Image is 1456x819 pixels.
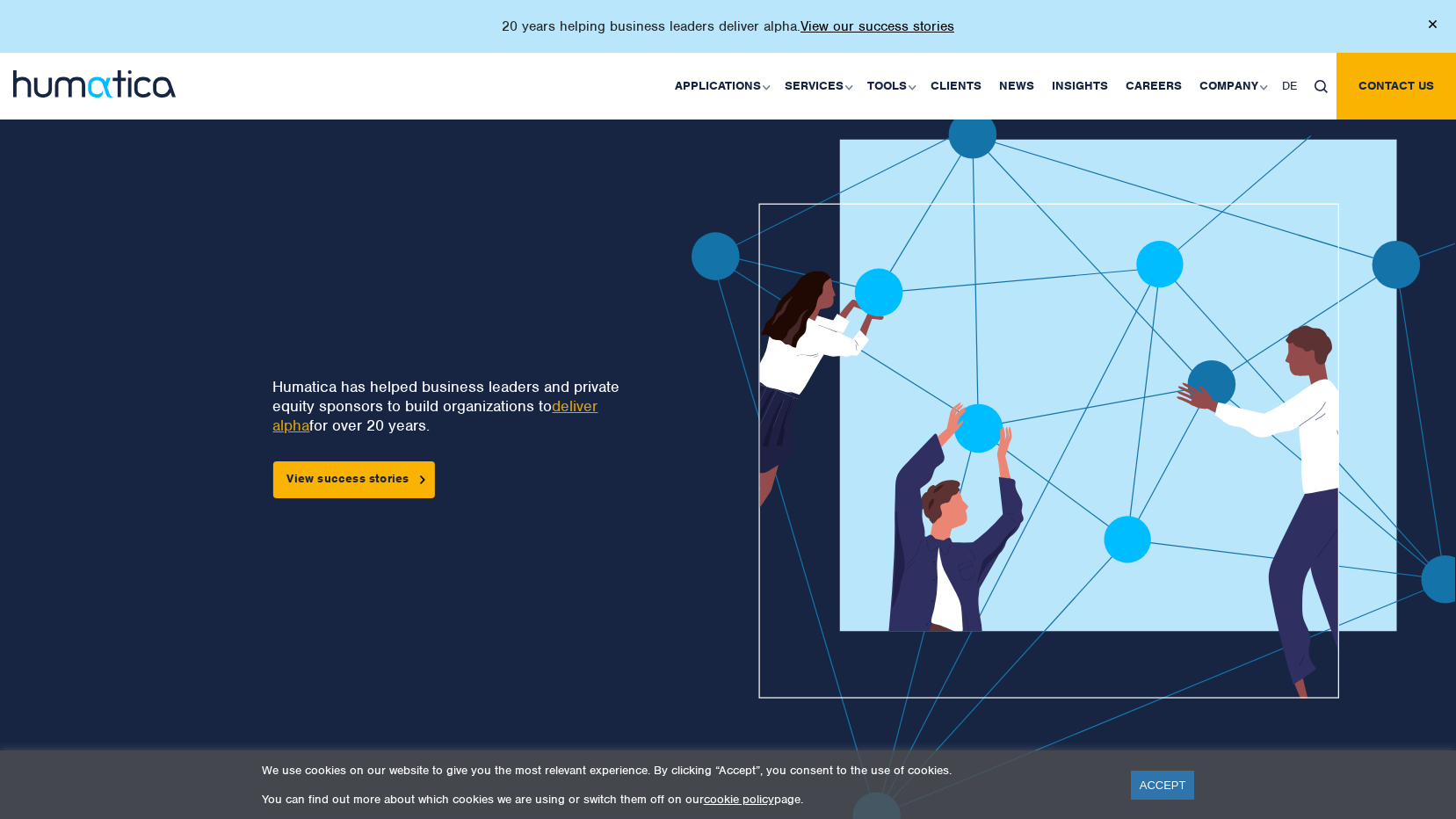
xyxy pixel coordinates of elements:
[262,792,1109,807] p: You can find out more about which cookies we are using or switch them off on our page.
[272,377,625,435] p: Humatica has helped business leaders and private equity sponsors to build organizations to for ov...
[502,18,954,35] p: 20 years helping business leaders deliver alpha.
[704,792,774,807] a: cookie policy
[420,475,425,483] img: arrowicon
[1131,771,1195,800] a: ACCEPT
[13,70,176,98] img: logo
[1336,53,1456,120] a: Contact us
[1282,78,1297,93] span: DE
[990,53,1043,120] a: News
[272,461,434,498] a: View success stories
[776,53,858,120] a: Services
[272,396,598,435] a: deliver alpha
[666,53,776,120] a: Applications
[262,763,1109,778] p: We use cookies on our website to give you the most relevant experience. By clicking “Accept”, you...
[800,18,954,35] a: View our success stories
[922,53,990,120] a: Clients
[1273,53,1306,120] a: DE
[1117,53,1191,120] a: Careers
[1043,53,1117,120] a: Insights
[858,53,922,120] a: Tools
[1315,80,1328,93] img: search_icon
[1191,53,1273,120] a: Company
